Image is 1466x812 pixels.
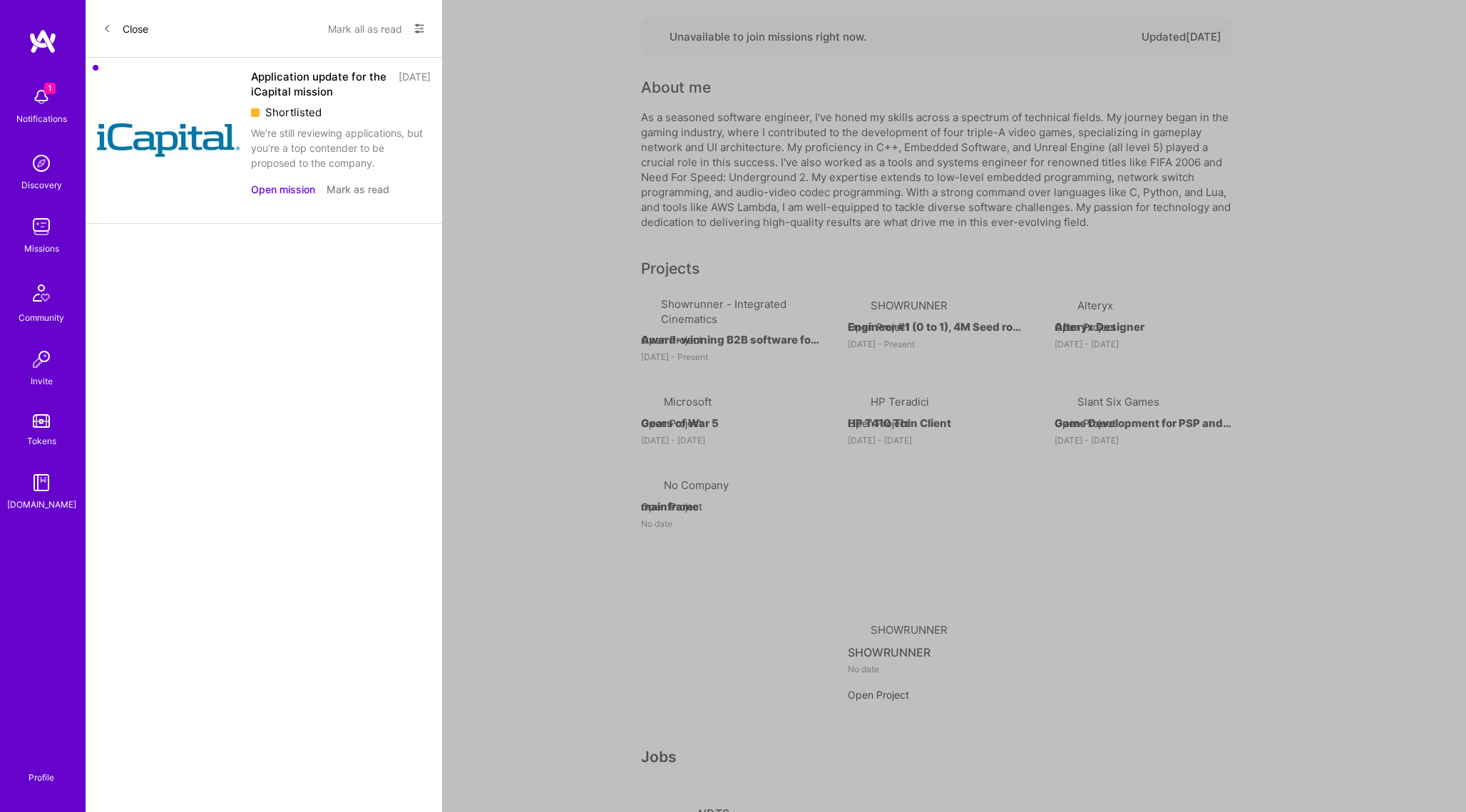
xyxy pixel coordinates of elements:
button: Close [103,17,148,40]
div: Discovery [21,178,62,192]
a: Profile [24,755,59,783]
div: Profile [29,770,54,783]
img: Company Logo [97,69,240,212]
button: Open mission [251,182,315,197]
img: logo [29,29,57,54]
button: Mark all as read [328,17,402,40]
div: Missions [24,241,59,256]
div: Notifications [16,111,67,126]
img: tokens [33,414,50,428]
div: [DOMAIN_NAME] [7,497,76,512]
div: We're still reviewing applications, but you're a top contender to be proposed to the company. [251,125,431,170]
img: Invite [27,345,56,374]
div: Invite [31,374,53,389]
img: Community [24,276,58,310]
div: [DATE] [399,69,431,99]
img: bell [27,83,56,111]
div: Application update for the iCapital mission [251,69,390,99]
div: Tokens [27,433,56,448]
button: Mark as read [327,182,389,197]
img: discovery [27,149,56,178]
img: teamwork [27,212,56,241]
div: Community [19,310,64,325]
img: guide book [27,468,56,497]
div: Shortlisted [251,105,431,120]
span: 1 [44,83,56,94]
